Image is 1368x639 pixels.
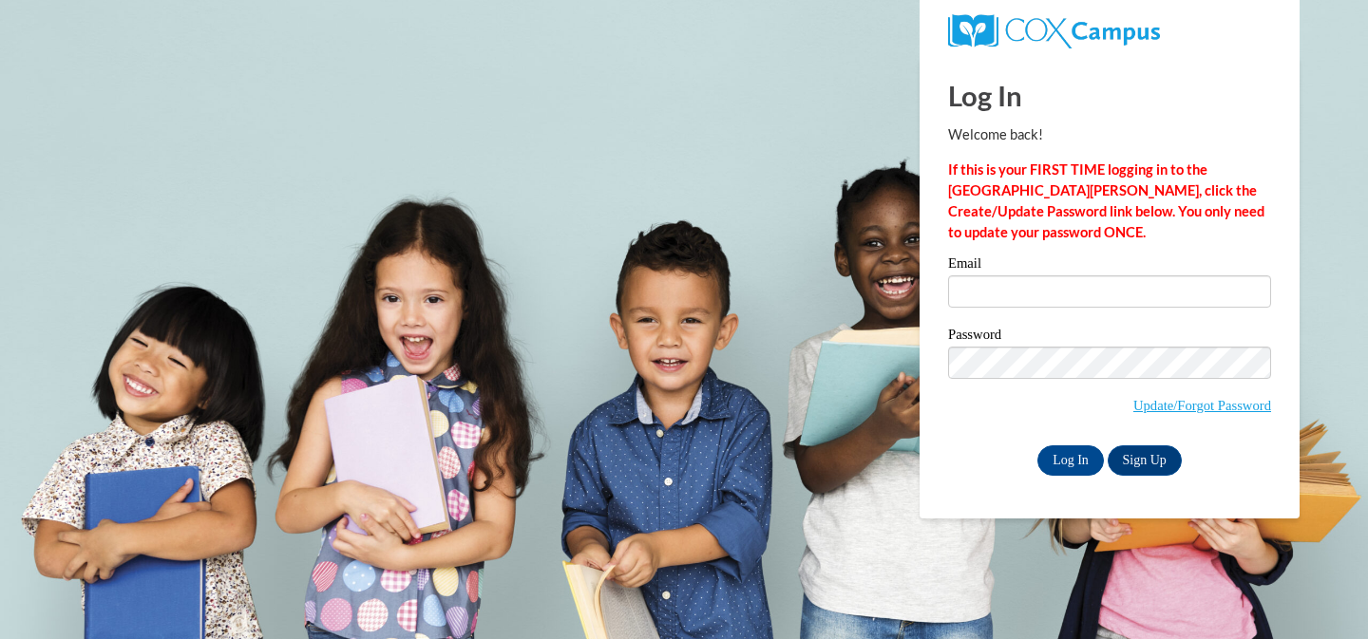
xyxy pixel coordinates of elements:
input: Log In [1037,445,1104,476]
label: Email [948,256,1271,275]
a: COX Campus [948,22,1160,38]
a: Update/Forgot Password [1133,398,1271,413]
h1: Log In [948,76,1271,115]
img: COX Campus [948,14,1160,48]
strong: If this is your FIRST TIME logging in to the [GEOGRAPHIC_DATA][PERSON_NAME], click the Create/Upd... [948,161,1264,240]
label: Password [948,328,1271,347]
p: Welcome back! [948,124,1271,145]
a: Sign Up [1108,445,1182,476]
